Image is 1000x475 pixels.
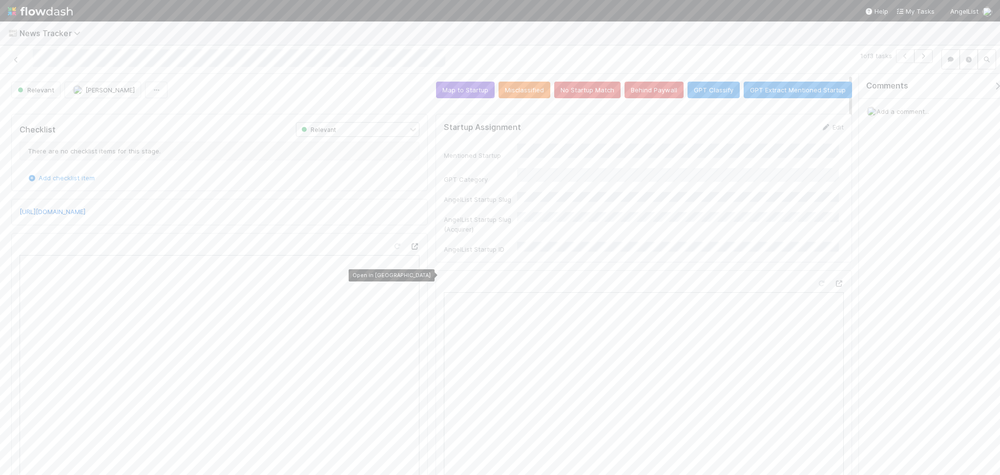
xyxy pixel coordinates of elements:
[73,85,83,95] img: avatar_d8fc9ee4-bd1b-4062-a2a8-84feb2d97839.png
[20,142,419,160] div: There are no checklist items for this stage.
[554,82,621,98] button: No Startup Match
[20,125,56,135] h5: Checklist
[299,126,336,133] span: Relevant
[20,208,85,216] a: [URL][DOMAIN_NAME]
[866,81,908,91] span: Comments
[625,82,684,98] button: Behind Paywall
[950,7,979,15] span: AngelList
[85,86,135,94] span: [PERSON_NAME]
[876,108,929,115] span: Add a comment...
[982,7,992,17] img: avatar_d8fc9ee4-bd1b-4062-a2a8-84feb2d97839.png
[444,215,517,234] div: AngelList Startup Slug (Acquirer)
[64,82,141,98] button: [PERSON_NAME]
[444,151,517,160] div: Mentioned Startup
[436,82,495,98] button: Map to Startup
[821,123,844,131] a: Edit
[867,107,876,116] img: avatar_d8fc9ee4-bd1b-4062-a2a8-84feb2d97839.png
[20,28,85,38] span: News Tracker
[27,174,95,182] a: Add checklist item
[444,244,517,254] div: AngelList Startup ID
[865,6,888,16] div: Help
[744,82,852,98] button: GPT Extract Mentioned Startup
[16,86,54,94] span: Relevant
[444,194,517,204] div: AngelList Startup Slug
[444,174,517,184] div: GPT Category
[860,51,892,61] span: 1 of 3 tasks
[444,123,521,132] h5: Startup Assignment
[896,6,935,16] a: My Tasks
[8,29,18,37] span: 📰
[687,82,740,98] button: GPT Classify
[896,7,935,15] span: My Tasks
[11,82,61,98] button: Relevant
[499,82,550,98] button: Misclassified
[8,3,73,20] img: logo-inverted-e16ddd16eac7371096b0.svg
